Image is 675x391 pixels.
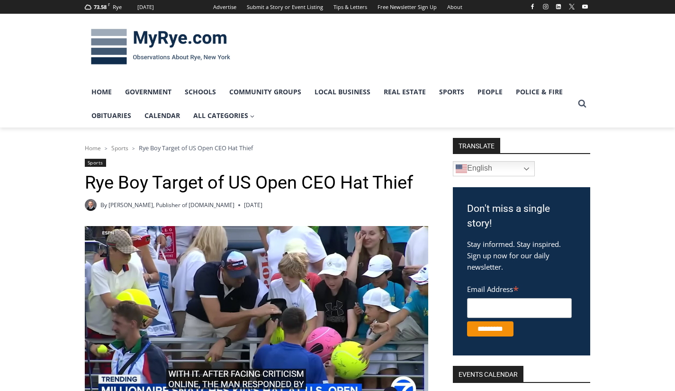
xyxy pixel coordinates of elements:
a: Government [118,80,178,104]
button: View Search Form [574,95,591,112]
a: Local Business [308,80,377,104]
a: Sports [111,144,128,152]
a: Instagram [540,1,551,12]
span: > [105,145,108,152]
span: By [100,200,107,209]
a: Real Estate [377,80,432,104]
a: X [566,1,577,12]
a: Calendar [138,104,187,127]
a: [PERSON_NAME], Publisher of [DOMAIN_NAME] [108,201,234,209]
a: Community Groups [223,80,308,104]
span: 73.58 [94,3,107,10]
span: F [108,2,110,7]
nav: Breadcrumbs [85,143,428,153]
span: Rye Boy Target of US Open CEO Hat Thief [139,144,253,152]
span: All Categories [193,110,255,121]
h3: Don't miss a single story! [467,201,576,231]
a: All Categories [187,104,261,127]
h1: Rye Boy Target of US Open CEO Hat Thief [85,172,428,194]
label: Email Address [467,280,572,297]
time: [DATE] [244,200,262,209]
a: Sports [85,159,106,167]
strong: TRANSLATE [453,138,500,153]
a: Author image [85,199,97,211]
a: Facebook [527,1,538,12]
a: Police & Fire [509,80,569,104]
p: Stay informed. Stay inspired. Sign up now for our daily newsletter. [467,238,576,273]
div: [DATE] [137,3,154,11]
a: Linkedin [553,1,564,12]
div: Rye [113,3,122,11]
a: Obituaries [85,104,138,127]
h2: Events Calendar [453,366,523,382]
a: People [471,80,509,104]
a: Home [85,80,118,104]
a: English [453,161,535,176]
a: Home [85,144,101,152]
a: Schools [178,80,223,104]
nav: Primary Navigation [85,80,574,128]
a: Sports [432,80,471,104]
img: MyRye.com [85,22,236,72]
span: > [132,145,135,152]
img: en [456,163,467,174]
a: YouTube [579,1,591,12]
